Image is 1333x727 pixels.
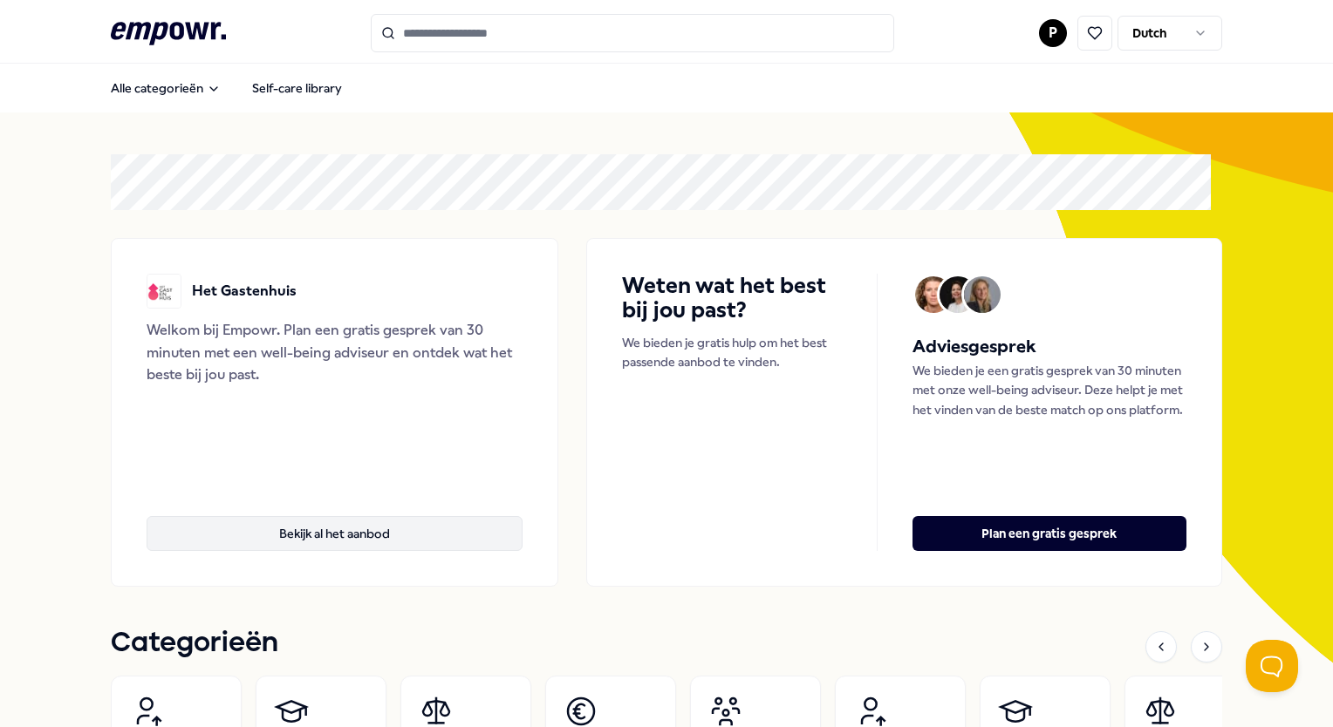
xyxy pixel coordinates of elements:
[964,276,1001,313] img: Avatar
[192,280,297,302] p: Het Gastenhuis
[147,319,523,386] div: Welkom bij Empowr. Plan een gratis gesprek van 30 minuten met een well-being adviseur en ontdek w...
[147,488,523,551] a: Bekijk al het aanbod
[147,274,181,309] img: Het Gastenhuis
[622,274,841,323] h4: Weten wat het best bij jou past?
[97,71,356,105] nav: Main
[1246,640,1298,692] iframe: Help Scout Beacon - Open
[147,516,523,551] button: Bekijk al het aanbod
[913,361,1186,419] p: We bieden je een gratis gesprek van 30 minuten met onze well-being adviseur. Deze helpt je met he...
[940,276,976,313] img: Avatar
[1039,19,1067,47] button: P
[238,71,356,105] a: Self-care library
[97,71,235,105] button: Alle categorieën
[913,516,1186,551] button: Plan een gratis gesprek
[111,622,278,665] h1: Categorieën
[915,276,952,313] img: Avatar
[622,333,841,372] p: We bieden je gratis hulp om het best passende aanbod te vinden.
[913,333,1186,361] h5: Adviesgesprek
[371,14,894,52] input: Search for products, categories or subcategories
